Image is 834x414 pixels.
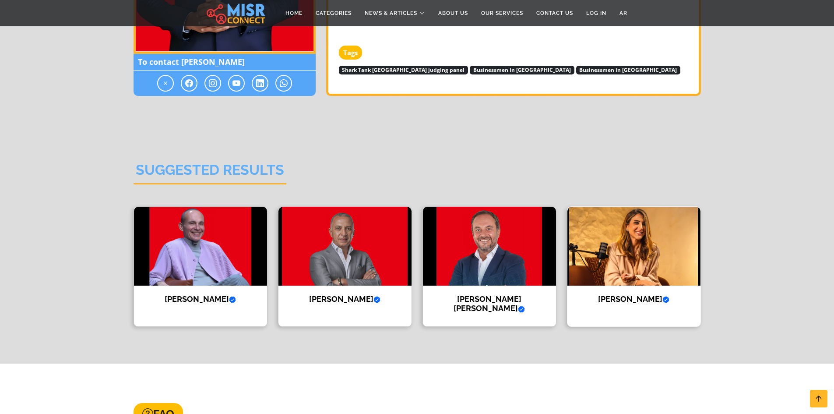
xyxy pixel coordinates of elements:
a: Log in [580,5,613,21]
span: Shark Tank [GEOGRAPHIC_DATA] judging panel [339,66,468,74]
a: Categories [309,5,358,21]
img: Dina Ghabbour [567,207,700,286]
h4: [PERSON_NAME] [574,294,694,304]
a: Businessmen in [GEOGRAPHIC_DATA] [576,64,681,74]
span: Businessmen in [GEOGRAPHIC_DATA] [576,66,681,74]
h2: Suggested Results [134,162,286,184]
img: main.misr_connect [207,2,265,24]
a: Businessmen in [GEOGRAPHIC_DATA] [470,64,574,74]
a: Our Services [475,5,530,21]
a: Ahmed Tarek Khalil [PERSON_NAME] [PERSON_NAME] [417,206,562,327]
a: Dina Ghabbour [PERSON_NAME] [562,206,706,327]
h4: [PERSON_NAME] [PERSON_NAME] [429,294,549,313]
svg: Verified account [229,296,236,303]
a: Ahmed El Sewedy [PERSON_NAME] [273,206,417,327]
svg: Verified account [373,296,380,303]
a: Mohamed Farouk [PERSON_NAME] [128,206,273,327]
img: Ahmed Tarek Khalil [423,207,556,286]
a: AR [613,5,634,21]
a: Home [279,5,309,21]
h4: [PERSON_NAME] [285,294,405,304]
a: Shark Tank [GEOGRAPHIC_DATA] judging panel [339,64,468,74]
h4: [PERSON_NAME] [141,294,260,304]
svg: Verified account [662,296,669,303]
strong: Tags [339,46,362,60]
a: Contact Us [530,5,580,21]
span: Businessmen in [GEOGRAPHIC_DATA] [470,66,574,74]
span: To contact [PERSON_NAME] [134,54,316,71]
span: News & Articles [365,9,417,17]
a: News & Articles [358,5,432,21]
svg: Verified account [518,306,525,313]
img: Mohamed Farouk [134,207,267,286]
a: About Us [432,5,475,21]
img: Ahmed El Sewedy [278,207,412,286]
